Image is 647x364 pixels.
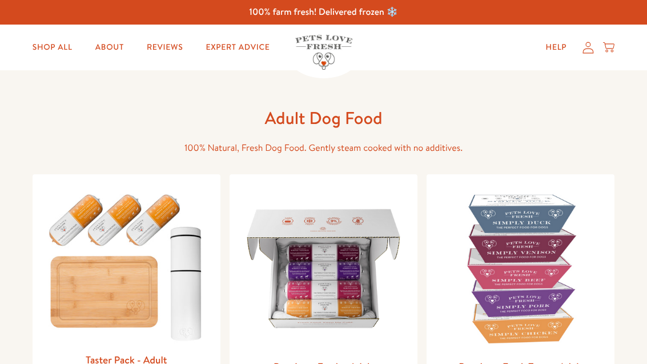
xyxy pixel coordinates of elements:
[196,36,279,59] a: Expert Advice
[138,36,192,59] a: Reviews
[23,36,82,59] a: Shop All
[239,183,408,353] img: Pets Love Fresh - Adult
[590,310,636,353] iframe: Gorgias live chat messenger
[42,183,211,346] img: Taster Pack - Adult
[86,36,133,59] a: About
[436,183,605,353] img: Pets Love Fresh Trays - Adult
[184,142,463,154] span: 100% Natural, Fresh Dog Food. Gently steam cooked with no additives.
[537,36,576,59] a: Help
[141,107,507,129] h1: Adult Dog Food
[295,35,352,70] img: Pets Love Fresh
